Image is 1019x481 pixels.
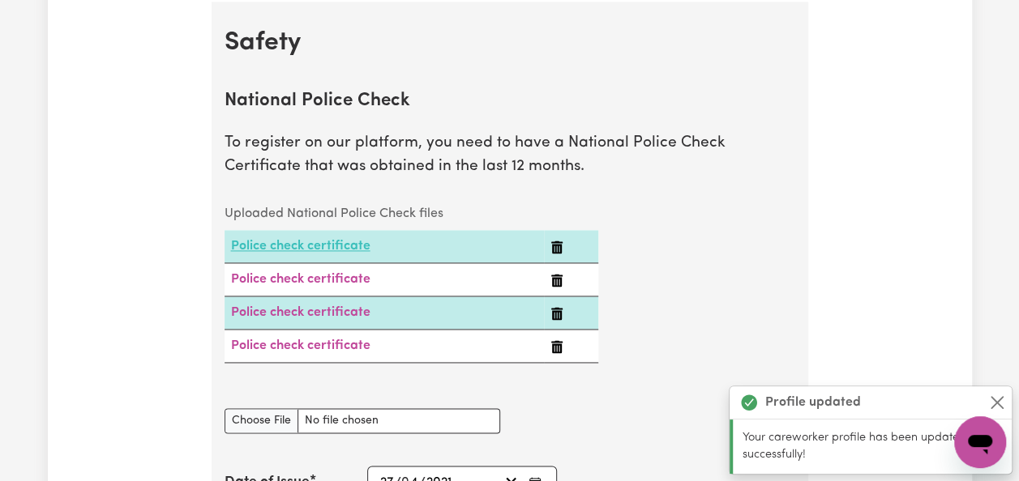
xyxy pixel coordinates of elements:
[225,198,598,230] caption: Uploaded National Police Check files
[225,28,795,58] h2: Safety
[550,303,563,322] button: Delete Police check certificate
[550,336,563,355] button: Delete Police check certificate
[231,240,370,253] a: Police check certificate
[231,306,370,319] a: Police check certificate
[743,429,1002,464] p: Your careworker profile has been updated successfully!
[987,393,1007,412] button: Close
[550,270,563,289] button: Delete Police check certificate
[225,91,795,113] h2: National Police Check
[231,273,370,286] a: Police check certificate
[225,132,795,179] p: To register on our platform, you need to have a National Police Check Certificate that was obtain...
[550,236,563,256] button: Delete Police check certificate
[231,339,370,352] a: Police check certificate
[954,416,1006,468] iframe: Button to launch messaging window
[765,393,861,412] strong: Profile updated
